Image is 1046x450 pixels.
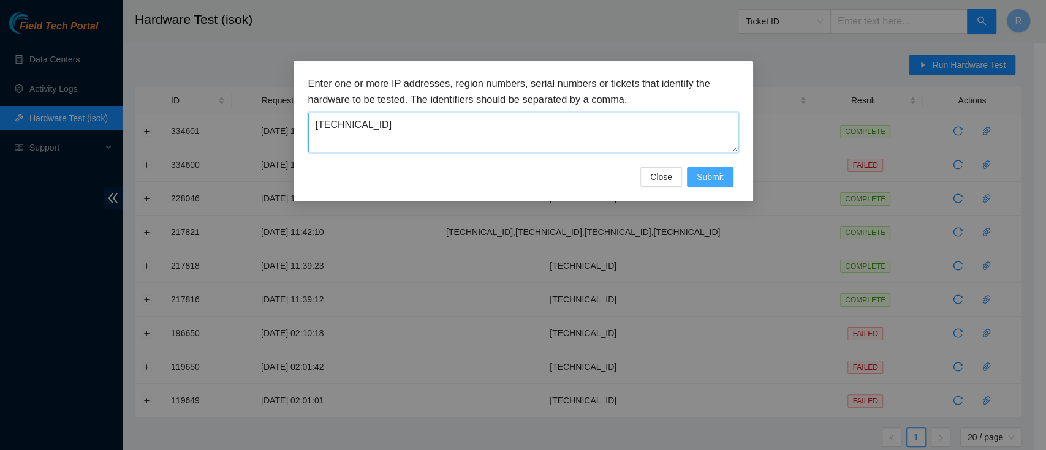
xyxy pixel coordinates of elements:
span: Close [650,170,672,184]
button: Submit [687,167,733,187]
button: Close [640,167,682,187]
span: Submit [697,170,724,184]
h3: Enter one or more IP addresses, region numbers, serial numbers or tickets that identify the hardw... [308,76,738,107]
textarea: [TECHNICAL_ID] [308,113,738,152]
